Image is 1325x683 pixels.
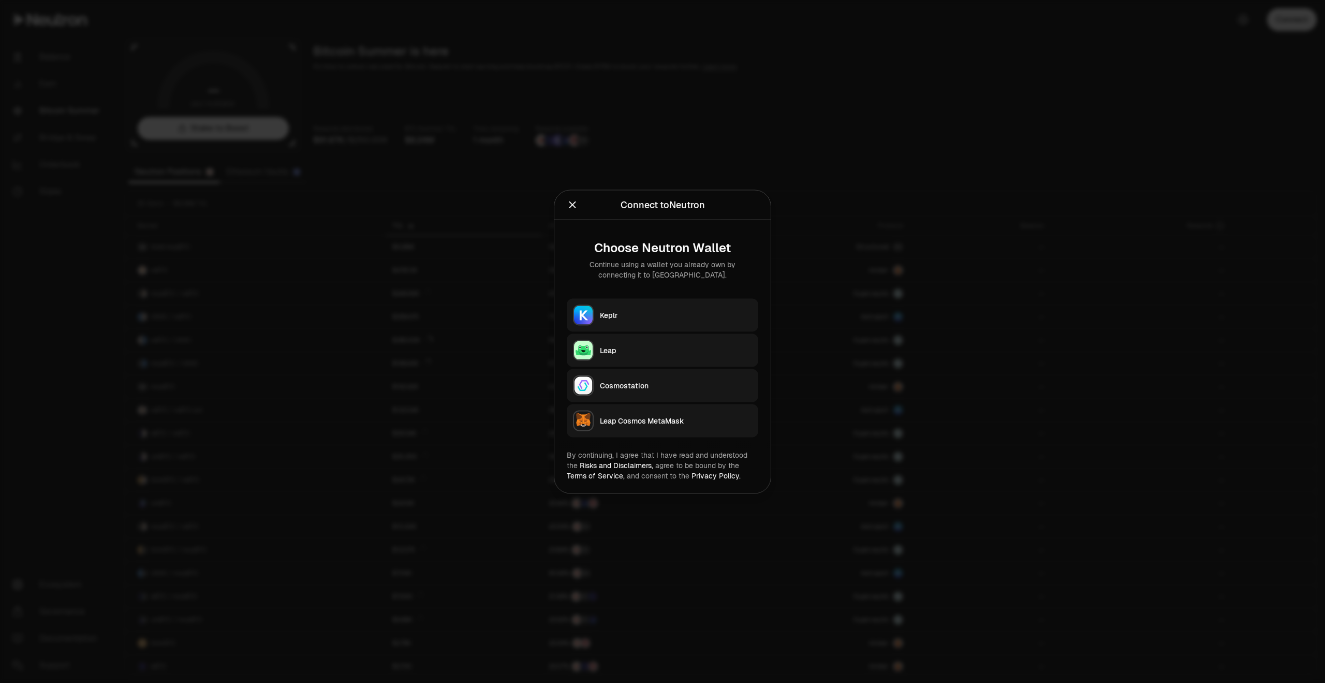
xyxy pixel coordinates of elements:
[691,471,741,480] a: Privacy Policy.
[567,404,758,437] button: Leap Cosmos MetaMaskLeap Cosmos MetaMask
[574,376,593,395] img: Cosmostation
[567,197,578,212] button: Close
[567,449,758,481] div: By continuing, I agree that I have read and understood the agree to be bound by the and consent t...
[567,298,758,331] button: KeplrKeplr
[574,306,593,324] img: Keplr
[600,310,752,320] div: Keplr
[600,345,752,355] div: Leap
[600,415,752,426] div: Leap Cosmos MetaMask
[574,341,593,359] img: Leap
[567,333,758,367] button: LeapLeap
[574,411,593,430] img: Leap Cosmos MetaMask
[600,380,752,390] div: Cosmostation
[567,471,625,480] a: Terms of Service,
[575,240,750,255] div: Choose Neutron Wallet
[621,197,705,212] div: Connect to Neutron
[575,259,750,280] div: Continue using a wallet you already own by connecting it to [GEOGRAPHIC_DATA].
[580,460,653,470] a: Risks and Disclaimers,
[567,369,758,402] button: CosmostationCosmostation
